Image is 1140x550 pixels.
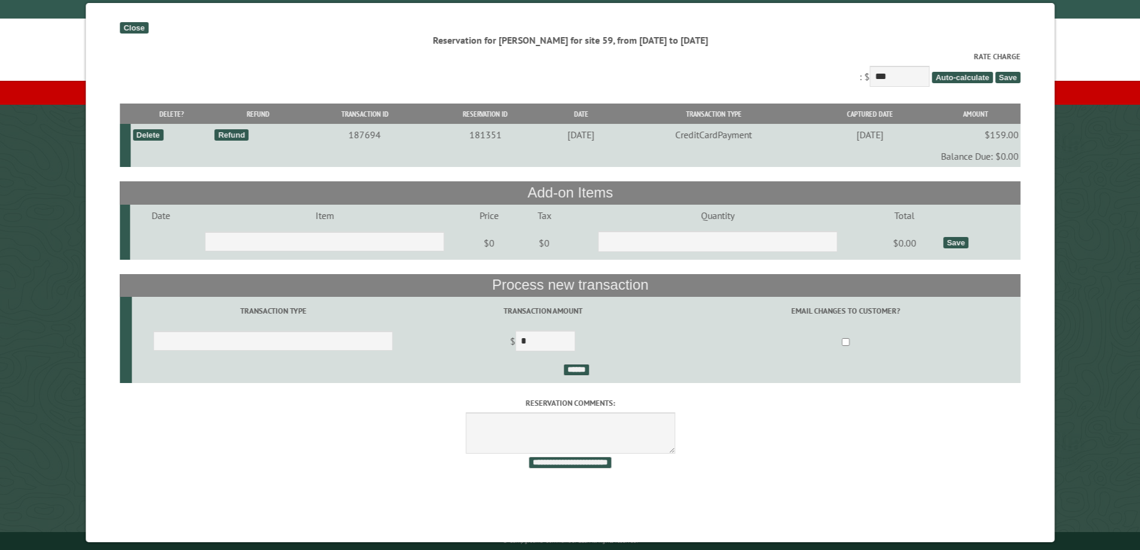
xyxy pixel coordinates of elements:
th: Amount [930,104,1020,124]
label: Email changes to customer? [673,305,1019,317]
th: Process new transaction [120,274,1020,297]
div: Save [943,237,968,248]
td: Total [867,205,941,226]
div: : $ [120,51,1020,90]
td: [DATE] [544,124,617,145]
td: $0.00 [867,226,941,260]
td: Price [458,205,520,226]
th: Reservation ID [426,104,544,124]
th: Transaction ID [303,104,427,124]
td: $ [414,326,671,359]
th: Transaction Type [618,104,809,124]
th: Date [544,104,617,124]
td: Date [130,205,190,226]
td: [DATE] [809,124,930,145]
span: Auto-calculate [932,72,993,83]
small: © Campground Commander LLC. All rights reserved. [503,537,638,545]
th: Add-on Items [120,181,1020,204]
div: Close [120,22,148,34]
td: Quantity [568,205,868,226]
label: Transaction Amount [416,305,669,317]
td: CreditCardPayment [618,124,809,145]
td: $0 [520,226,568,260]
td: Item [191,205,458,226]
td: Tax [520,205,568,226]
td: 181351 [426,124,544,145]
th: Refund [212,104,303,124]
td: $0 [458,226,520,260]
td: Balance Due: $0.00 [130,145,1020,167]
td: 187694 [303,124,427,145]
label: Reservation comments: [120,397,1020,409]
label: Transaction Type [133,305,412,317]
th: Captured Date [809,104,930,124]
div: Refund [214,129,248,141]
div: Reservation for [PERSON_NAME] for site 59, from [DATE] to [DATE] [120,34,1020,47]
th: Delete? [130,104,212,124]
div: Delete [132,129,163,141]
td: $159.00 [930,124,1020,145]
label: Rate Charge [120,51,1020,62]
span: Save [995,72,1020,83]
